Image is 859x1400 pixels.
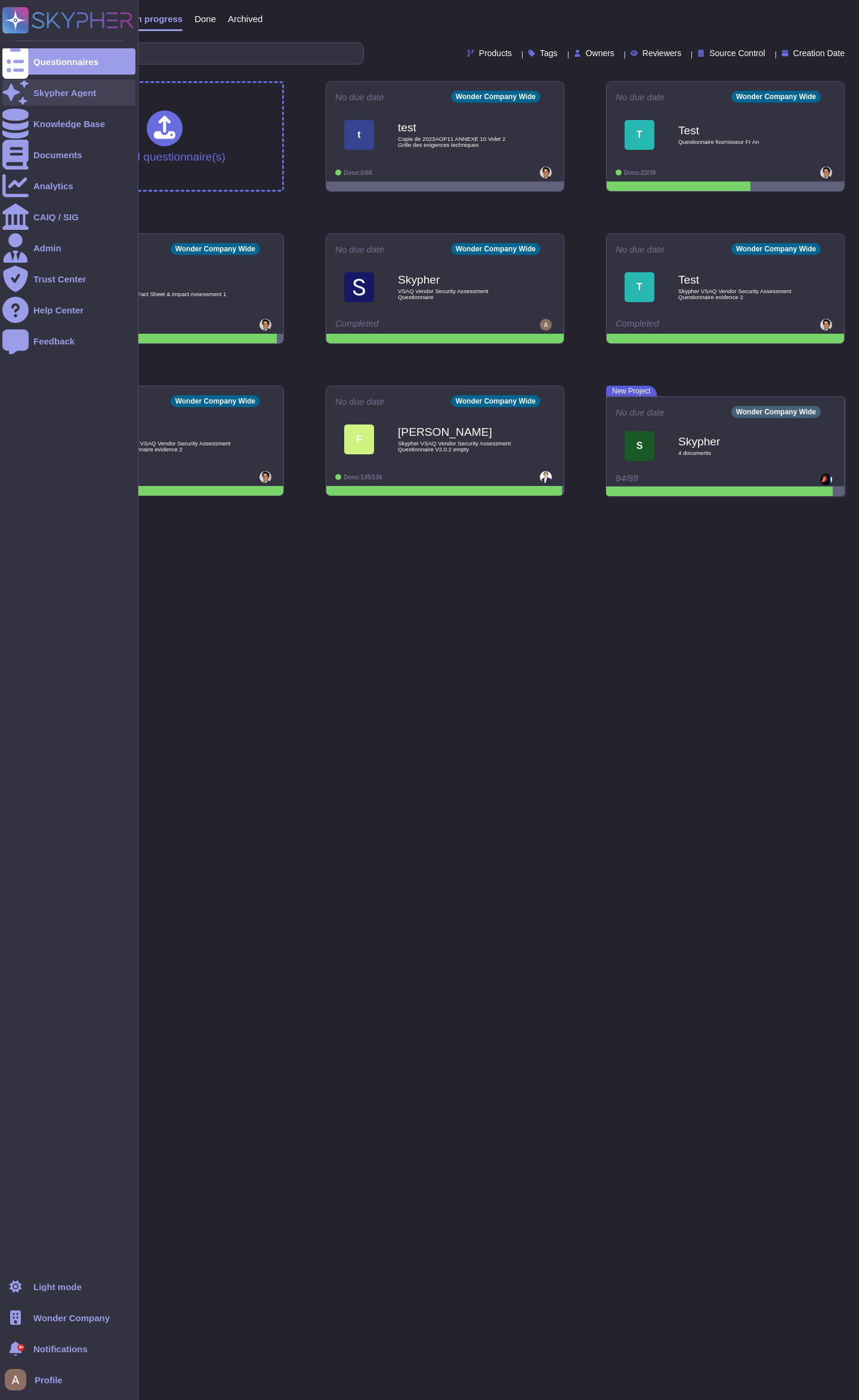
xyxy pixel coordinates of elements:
[616,245,665,254] span: No due date
[33,1313,110,1322] span: Wonder Company
[625,120,654,150] div: T
[171,243,260,255] div: Wonder Company Wide
[344,424,374,454] div: F
[2,1367,35,1393] button: user
[259,319,271,331] img: user
[118,441,237,452] span: Skypher VSAQ Vendor Security Assessment Questionnaire evidence 2
[2,235,135,261] a: Admin
[33,1344,88,1353] span: Notifications
[2,110,135,137] a: Knowledge Base
[625,431,654,461] div: S
[793,49,845,57] span: Creation Date
[398,426,517,438] b: [PERSON_NAME]
[398,288,517,300] span: VSAQ Vendor Security Assessment Questionnaire
[118,426,237,438] b: test
[731,91,821,103] div: Wonder Company Wide
[33,57,98,66] div: Questionnaires
[118,277,237,288] b: test
[134,14,183,23] span: In progress
[33,275,86,284] div: Trust Center
[616,473,638,483] span: 84/88
[228,14,262,23] span: Archived
[33,88,96,97] div: Skypher Agent
[344,272,374,302] img: Logo
[820,319,832,331] img: user
[344,120,374,150] div: t
[259,471,271,483] img: user
[5,1369,26,1390] img: user
[678,125,798,136] b: Test
[47,43,363,64] input: Search by keywords
[540,49,558,57] span: Tags
[2,141,135,168] a: Documents
[678,436,798,447] b: Skypher
[33,306,84,315] div: Help Center
[344,170,372,176] span: Done: 0/68
[616,319,762,331] div: Completed
[451,243,540,255] div: Wonder Company Wide
[624,170,656,176] span: Done: 23/38
[731,243,821,255] div: Wonder Company Wide
[33,119,105,128] div: Knowledge Base
[335,93,384,101] span: No due date
[709,49,765,57] span: Source Control
[678,288,798,300] span: Skypher VSAQ Vendor Security Assessment Questionnaire evidence 2
[625,272,654,302] div: T
[678,274,798,285] b: Test
[2,173,135,199] a: Analytics
[606,386,657,396] span: New Project
[171,395,260,407] div: Wonder Company Wide
[586,49,614,57] span: Owners
[33,181,73,190] div: Analytics
[2,297,135,323] a: Help Center
[118,291,237,297] span: Vendor Fact Sheet & Impact Assessment 1
[398,274,517,285] b: Skypher
[678,450,798,456] span: 4 document s
[616,408,665,417] span: No due date
[194,14,216,23] span: Done
[540,471,552,483] img: user
[678,139,798,145] span: Questionnaire fournisseur Fr An
[731,406,821,418] div: Wonder Company Wide
[2,266,135,292] a: Trust Center
[33,244,61,253] div: Admin
[335,319,481,331] div: Completed
[344,474,382,481] span: Done: 135/136
[35,1376,63,1384] span: Profile
[540,167,552,179] img: user
[33,337,75,346] div: Feedback
[479,49,512,57] span: Products
[335,397,384,406] span: No due date
[17,1344,24,1351] div: 9+
[642,49,681,57] span: Reviewers
[104,110,225,162] div: Upload questionnaire(s)
[820,167,832,179] img: user
[33,1282,82,1291] div: Light mode
[2,48,135,75] a: Questionnaires
[398,441,517,452] span: Skypher VSAQ Vendor Security Assessment Questionnaire V2.0.2 empty
[33,213,79,221] div: CAIQ / SIG
[616,93,665,101] span: No due date
[398,136,517,147] span: Copie de 2023AOP11 ANNEXE 10 Volet 2 Grille des exigences techniques
[451,395,540,407] div: Wonder Company Wide
[2,328,135,354] a: Feedback
[540,319,552,331] img: user
[398,122,517,133] b: test
[2,204,135,230] a: CAIQ / SIG
[451,91,540,103] div: Wonder Company Wide
[335,245,384,254] span: No due date
[33,150,82,159] div: Documents
[820,473,832,485] img: user
[2,79,135,106] a: Skypher Agent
